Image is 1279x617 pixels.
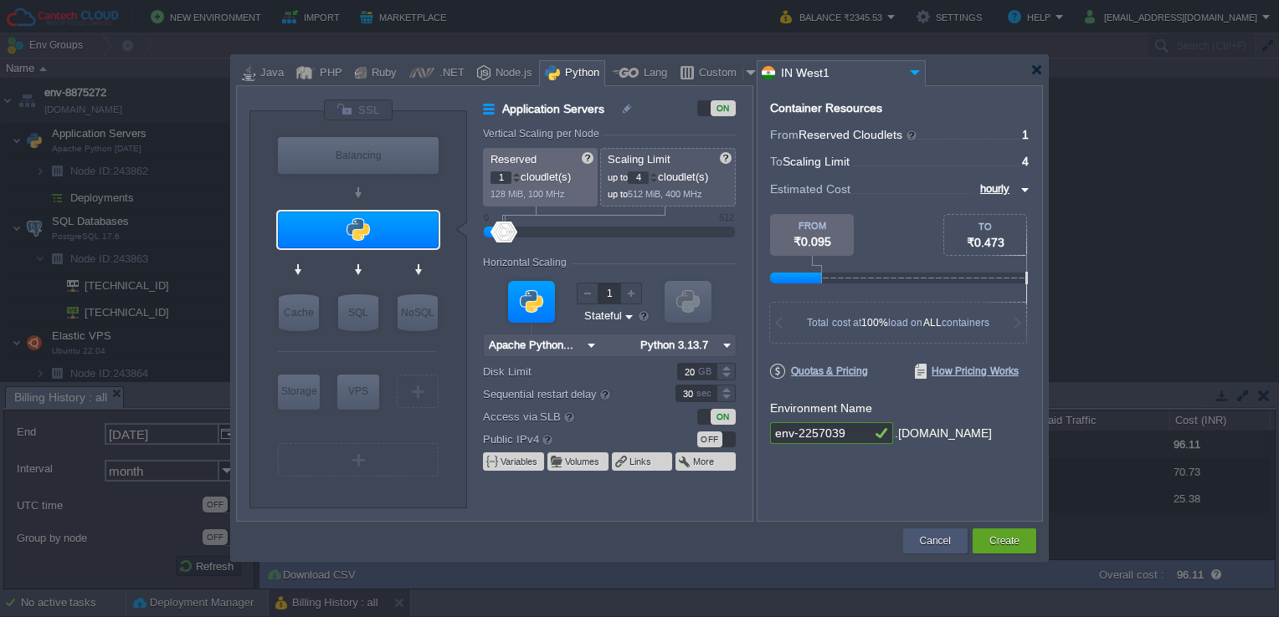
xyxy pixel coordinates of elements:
div: Create New Layer [397,375,439,408]
div: PHP [315,61,342,86]
span: Scaling Limit [783,155,850,168]
label: Public IPv4 [483,430,653,448]
span: From [770,128,799,141]
div: Storage [278,375,320,408]
div: Load Balancer [278,137,439,174]
div: SQL [338,294,378,331]
div: sec [696,385,715,401]
button: Create [989,533,1020,549]
div: Node.js [491,61,532,86]
div: Storage Containers [278,375,320,410]
div: Elastic VPS [337,375,379,410]
div: .NET [434,61,465,86]
button: Variables [501,455,539,468]
div: GB [698,364,715,380]
div: Balancing [278,137,439,174]
div: 512 [719,212,734,222]
button: Links [629,455,653,468]
label: Access via SLB [483,407,653,426]
div: ON [711,100,736,116]
span: Scaling Limit [608,153,670,166]
span: Estimated Cost [770,180,850,198]
label: Sequential restart delay [483,385,653,403]
span: 512 MiB, 400 MHz [628,189,702,199]
div: Custom [694,61,742,86]
p: cloudlet(s) [491,166,592,184]
span: 4 [1022,155,1029,168]
label: Disk Limit [483,363,653,380]
span: up to [608,189,628,199]
p: cloudlet(s) [608,166,730,184]
div: OFF [697,431,722,447]
span: 1 [1022,128,1029,141]
div: Create New Layer [278,443,439,477]
div: Horizontal Scaling [483,257,571,268]
span: up to [608,172,628,182]
div: Lang [639,61,667,86]
div: Java [255,61,284,86]
div: NoSQL [398,294,438,331]
button: More [693,455,716,468]
span: Quotas & Pricing [770,364,868,379]
span: ₹0.473 [967,236,1004,249]
span: How Pricing Works [915,364,1019,379]
button: Volumes [565,455,601,468]
div: Cache [279,294,319,331]
div: 0 [484,212,489,222]
button: Cancel [920,533,951,549]
span: To [770,155,783,168]
div: ON [711,409,736,425]
div: VPS [337,375,379,408]
span: Reserved Cloudlets [799,128,918,141]
div: .[DOMAIN_NAME] [895,422,992,445]
span: ₹0.095 [794,235,831,248]
label: Environment Name [770,401,872,415]
div: Ruby [367,61,397,86]
div: FROM [770,221,854,231]
div: SQL Databases [338,294,378,331]
div: Application Servers [278,212,439,248]
div: Python [560,61,599,86]
div: NoSQL Databases [398,294,438,331]
div: TO [944,222,1026,232]
span: Reserved [491,153,537,166]
div: Vertical Scaling per Node [483,128,604,140]
div: Container Resources [770,102,882,115]
span: 128 MiB, 100 MHz [491,189,565,199]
